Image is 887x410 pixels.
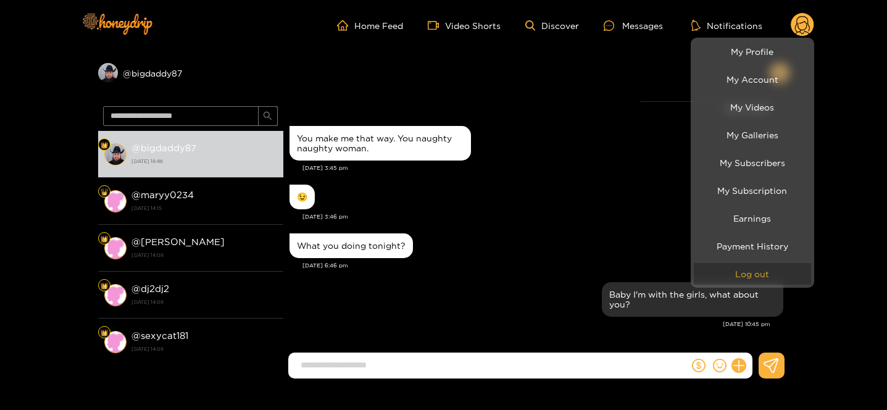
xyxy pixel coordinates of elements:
a: My Profile [694,41,811,62]
a: My Subscribers [694,152,811,174]
button: Log out [694,263,811,285]
a: My Subscription [694,180,811,201]
a: My Account [694,69,811,90]
a: My Galleries [694,124,811,146]
a: Payment History [694,235,811,257]
a: My Videos [694,96,811,118]
a: Earnings [694,207,811,229]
